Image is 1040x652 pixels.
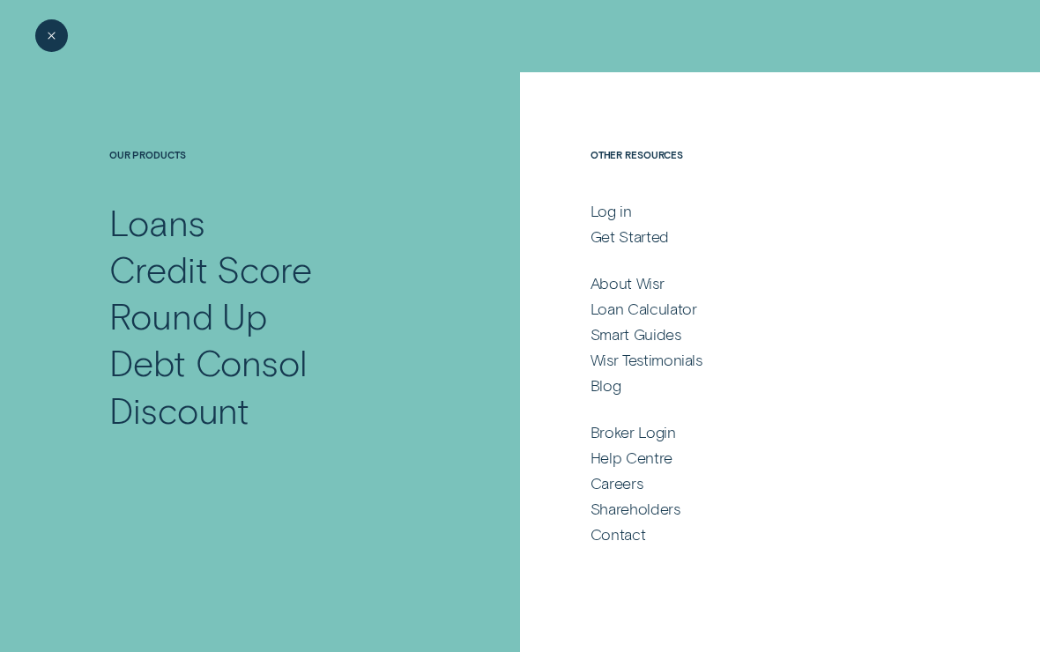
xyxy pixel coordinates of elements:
[591,273,930,293] a: About Wisr
[591,375,930,395] a: Blog
[109,292,267,338] div: Round Up
[591,226,930,246] a: Get Started
[591,350,702,369] div: Wisr Testimonials
[109,292,444,338] a: Round Up
[591,448,930,467] a: Help Centre
[591,524,930,544] a: Contact
[591,299,697,318] div: Loan Calculator
[109,338,444,433] a: Debt Consol Discount
[591,201,632,220] div: Log in
[109,198,444,245] a: Loans
[591,149,930,197] h4: Other Resources
[109,245,444,292] a: Credit Score
[591,324,681,344] div: Smart Guides
[591,324,930,344] a: Smart Guides
[591,499,930,518] a: Shareholders
[109,198,205,245] div: Loans
[591,422,676,441] div: Broker Login
[591,499,680,518] div: Shareholders
[591,473,643,493] div: Careers
[591,226,669,246] div: Get Started
[591,273,664,293] div: About Wisr
[591,375,621,395] div: Blog
[35,19,68,52] button: Close Menu
[591,350,930,369] a: Wisr Testimonials
[591,524,646,544] div: Contact
[591,299,930,318] a: Loan Calculator
[591,422,930,441] a: Broker Login
[591,473,930,493] a: Careers
[109,149,444,197] h4: Our Products
[591,201,930,220] a: Log in
[591,448,672,467] div: Help Centre
[109,245,312,292] div: Credit Score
